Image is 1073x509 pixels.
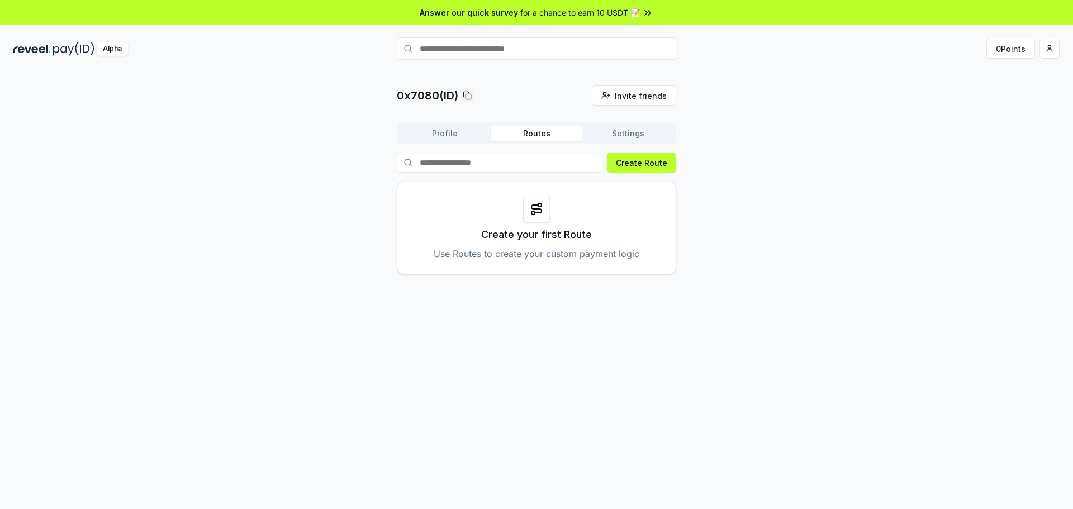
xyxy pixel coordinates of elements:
button: Profile [399,126,491,141]
span: Invite friends [615,90,667,102]
img: reveel_dark [13,42,51,56]
span: Answer our quick survey [420,7,518,18]
button: Settings [582,126,674,141]
button: 0Points [986,39,1035,59]
p: 0x7080(ID) [397,88,458,103]
button: Routes [491,126,582,141]
button: Create Route [607,153,676,173]
img: pay_id [53,42,94,56]
span: for a chance to earn 10 USDT 📝 [520,7,640,18]
button: Invite friends [592,85,676,106]
p: Use Routes to create your custom payment logic [434,247,639,260]
div: Alpha [97,42,128,56]
p: Create your first Route [481,227,592,242]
